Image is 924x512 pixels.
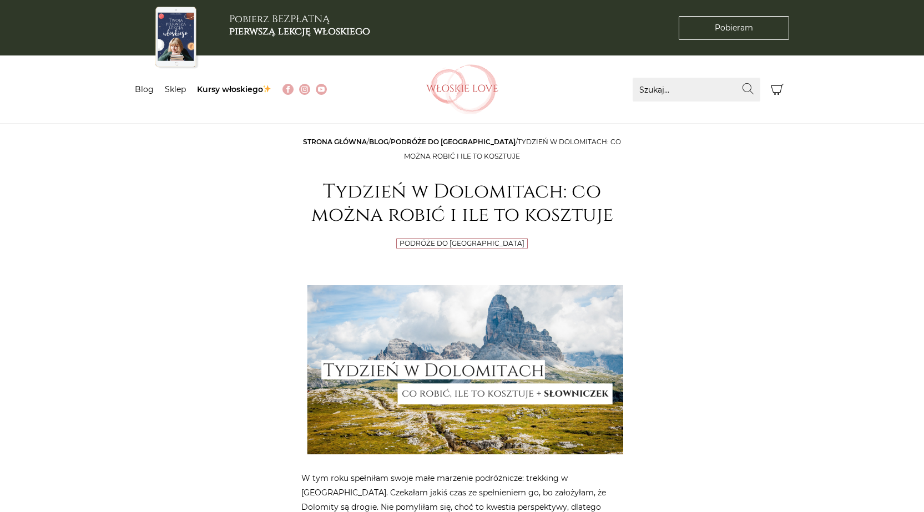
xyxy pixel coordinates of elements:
[229,24,370,38] b: pierwszą lekcję włoskiego
[766,78,790,102] button: Koszyk
[715,22,753,34] span: Pobieram
[197,84,272,94] a: Kursy włoskiego
[165,84,186,94] a: Sklep
[633,78,760,102] input: Szukaj...
[263,85,271,93] img: ✨
[135,84,154,94] a: Blog
[303,138,367,146] a: Strona główna
[679,16,789,40] a: Pobieram
[303,138,621,160] span: / / /
[369,138,388,146] a: Blog
[229,13,370,37] h3: Pobierz BEZPŁATNĄ
[400,239,524,247] a: Podróże do [GEOGRAPHIC_DATA]
[426,64,498,114] img: Włoskielove
[301,180,623,227] h1: Tydzień w Dolomitach: co można robić i ile to kosztuje
[391,138,516,146] a: Podróże do [GEOGRAPHIC_DATA]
